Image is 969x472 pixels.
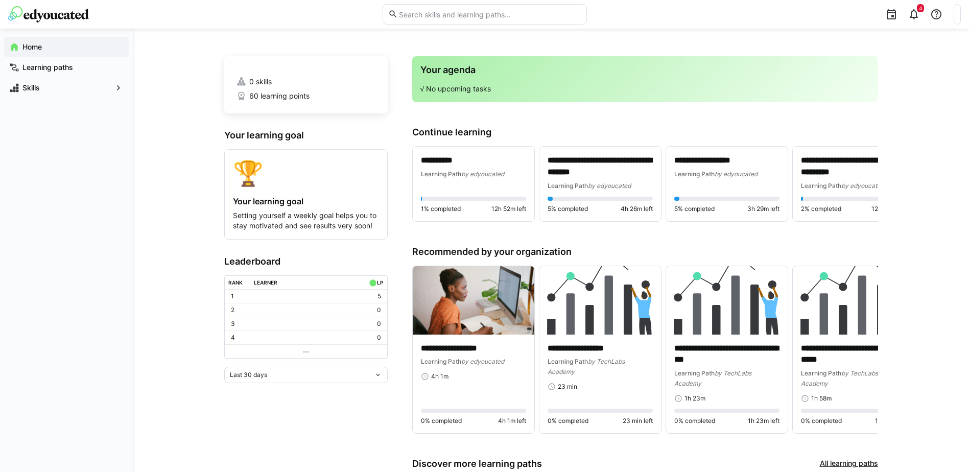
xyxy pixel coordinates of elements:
[588,182,631,190] span: by edyoucated
[548,417,588,425] span: 0% completed
[224,256,388,267] h3: Leaderboard
[811,394,832,403] span: 1h 58m
[801,182,841,190] span: Learning Path
[871,205,906,213] span: 12h 59m left
[715,170,758,178] span: by edyoucated
[233,196,379,206] h4: Your learning goal
[801,205,841,213] span: 2% completed
[674,170,715,178] span: Learning Path
[412,458,542,469] h3: Discover more learning paths
[666,266,788,335] img: image
[377,279,383,286] div: LP
[621,205,653,213] span: 4h 26m left
[674,369,751,387] span: by TechLabs Academy
[674,369,715,377] span: Learning Path
[233,158,379,188] div: 🏆
[820,458,878,469] a: All learning paths
[249,91,310,101] span: 60 learning points
[674,205,715,213] span: 5% completed
[233,210,379,231] p: Setting yourself a weekly goal helps you to stay motivated and see results very soon!
[412,246,878,257] h3: Recommended by your organization
[431,372,448,381] span: 4h 1m
[748,417,779,425] span: 1h 23m left
[491,205,526,213] span: 12h 52m left
[548,182,588,190] span: Learning Path
[684,394,705,403] span: 1h 23m
[747,205,779,213] span: 3h 29m left
[377,306,381,314] p: 0
[841,182,884,190] span: by edyoucated
[412,127,878,138] h3: Continue learning
[398,10,581,19] input: Search skills and learning paths…
[420,84,870,94] p: √ No upcoming tasks
[231,292,234,300] p: 1
[237,77,375,87] a: 0 skills
[413,266,534,335] img: image
[421,170,461,178] span: Learning Path
[498,417,526,425] span: 4h 1m left
[548,358,588,365] span: Learning Path
[230,371,267,379] span: Last 30 days
[548,205,588,213] span: 5% completed
[421,358,461,365] span: Learning Path
[421,205,461,213] span: 1% completed
[539,266,661,335] img: image
[377,320,381,328] p: 0
[461,170,504,178] span: by edyoucated
[875,417,906,425] span: 1h 58m left
[793,266,914,335] img: image
[548,358,625,375] span: by TechLabs Academy
[461,358,504,365] span: by edyoucated
[421,417,462,425] span: 0% completed
[558,383,577,391] span: 23 min
[420,64,870,76] h3: Your agenda
[231,306,234,314] p: 2
[249,77,272,87] span: 0 skills
[623,417,653,425] span: 23 min left
[801,369,841,377] span: Learning Path
[377,292,381,300] p: 5
[674,417,715,425] span: 0% completed
[919,5,922,11] span: 4
[377,334,381,342] p: 0
[228,279,243,286] div: Rank
[254,279,277,286] div: Learner
[224,130,388,141] h3: Your learning goal
[231,320,235,328] p: 3
[231,334,235,342] p: 4
[801,417,842,425] span: 0% completed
